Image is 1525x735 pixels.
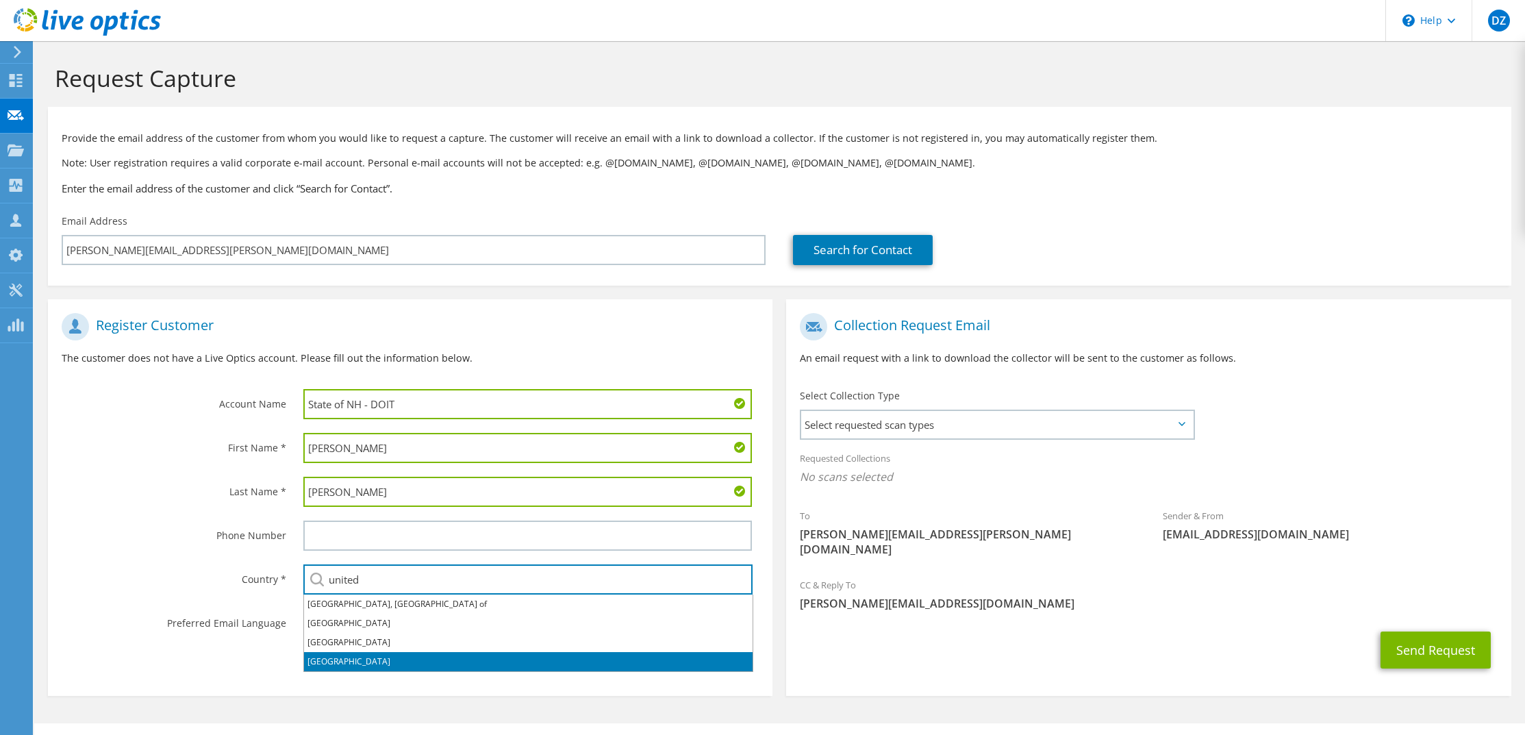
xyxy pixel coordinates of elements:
[1381,632,1491,669] button: Send Request
[800,596,1497,611] span: [PERSON_NAME][EMAIL_ADDRESS][DOMAIN_NAME]
[1163,527,1498,542] span: [EMAIL_ADDRESS][DOMAIN_NAME]
[62,477,286,499] label: Last Name *
[62,313,752,340] h1: Register Customer
[793,235,933,265] a: Search for Contact
[62,389,286,411] label: Account Name
[1488,10,1510,32] span: DZ
[62,351,759,366] p: The customer does not have a Live Optics account. Please fill out the information below.
[800,313,1490,340] h1: Collection Request Email
[1149,501,1511,549] div: Sender & From
[304,614,753,633] li: [GEOGRAPHIC_DATA]
[62,155,1498,171] p: Note: User registration requires a valid corporate e-mail account. Personal e-mail accounts will ...
[62,608,286,630] label: Preferred Email Language
[304,652,753,671] li: [GEOGRAPHIC_DATA]
[304,633,753,652] li: [GEOGRAPHIC_DATA]
[800,351,1497,366] p: An email request with a link to download the collector will be sent to the customer as follows.
[55,64,1498,92] h1: Request Capture
[62,131,1498,146] p: Provide the email address of the customer from whom you would like to request a capture. The cust...
[800,527,1135,557] span: [PERSON_NAME][EMAIL_ADDRESS][PERSON_NAME][DOMAIN_NAME]
[800,469,1497,484] span: No scans selected
[62,564,286,586] label: Country *
[62,181,1498,196] h3: Enter the email address of the customer and click “Search for Contact”.
[304,595,753,614] li: [GEOGRAPHIC_DATA], [GEOGRAPHIC_DATA] of
[62,433,286,455] label: First Name *
[62,521,286,543] label: Phone Number
[800,389,900,403] label: Select Collection Type
[62,214,127,228] label: Email Address
[1402,14,1415,27] svg: \n
[786,501,1148,564] div: To
[786,571,1511,618] div: CC & Reply To
[801,411,1193,438] span: Select requested scan types
[786,444,1511,495] div: Requested Collections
